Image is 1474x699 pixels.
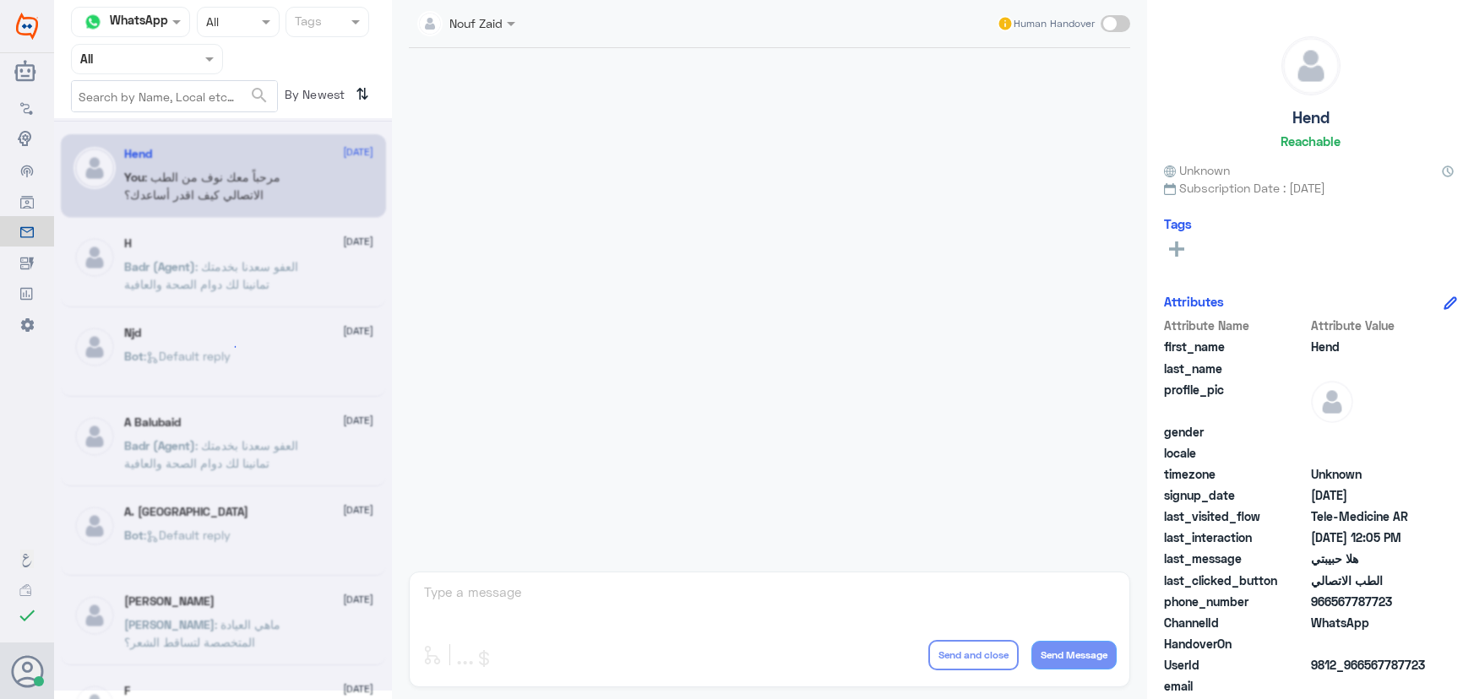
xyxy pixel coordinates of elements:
h5: F [124,684,130,698]
span: null [1311,444,1433,462]
span: 2 [1311,614,1433,631]
span: هلا حبيبتي [1311,550,1433,567]
span: null [1311,677,1433,695]
span: last_clicked_button [1164,572,1308,589]
h6: Tags [1164,216,1192,231]
span: Attribute Name [1164,317,1308,334]
span: first_name [1164,338,1308,355]
div: loading... [209,332,238,361]
span: 2025-08-31T23:12:47.603Z [1311,486,1433,504]
span: last_visited_flow [1164,507,1308,525]
span: null [1311,635,1433,653]
span: last_message [1164,550,1308,567]
span: Hend [1311,338,1433,355]
span: HandoverOn [1164,635,1308,653]
button: Avatar [11,655,43,687]
i: check [17,605,37,626]
input: Search by Name, Local etc… [72,81,277,111]
div: Tags [292,12,322,34]
span: Unknown [1164,161,1230,179]
span: Human Handover [1014,16,1095,31]
h6: Attributes [1164,294,1224,309]
span: search [249,85,269,106]
span: الطب الاتصالي [1311,572,1433,589]
button: Send and close [928,640,1019,670]
span: 966567787723 [1311,593,1433,610]
img: whatsapp.png [80,9,106,35]
span: Subscription Date : [DATE] [1164,179,1457,197]
span: last_interaction [1164,528,1308,546]
span: Attribute Value [1311,317,1433,334]
span: phone_number [1164,593,1308,610]
img: Widebot Logo [16,13,38,40]
span: timezone [1164,465,1308,483]
button: search [249,82,269,110]
span: ChannelId [1164,614,1308,631]
span: By Newest [278,80,349,114]
span: locale [1164,444,1308,462]
h6: Reachable [1281,133,1341,149]
span: 2025-09-01T09:05:01.877Z [1311,528,1433,546]
img: defaultAdmin.png [1311,381,1353,423]
i: ⇅ [356,80,369,108]
span: last_name [1164,360,1308,377]
button: Send Message [1031,641,1117,669]
span: Unknown [1311,465,1433,483]
span: 9812_966567787723 [1311,656,1433,674]
span: profile_pic [1164,381,1308,420]
span: email [1164,677,1308,695]
span: gender [1164,423,1308,441]
span: signup_date [1164,486,1308,504]
img: defaultAdmin.png [1282,37,1340,95]
span: null [1311,423,1433,441]
span: Tele-Medicine AR [1311,507,1433,525]
h5: Hend [1292,108,1330,127]
span: UserId [1164,656,1308,674]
